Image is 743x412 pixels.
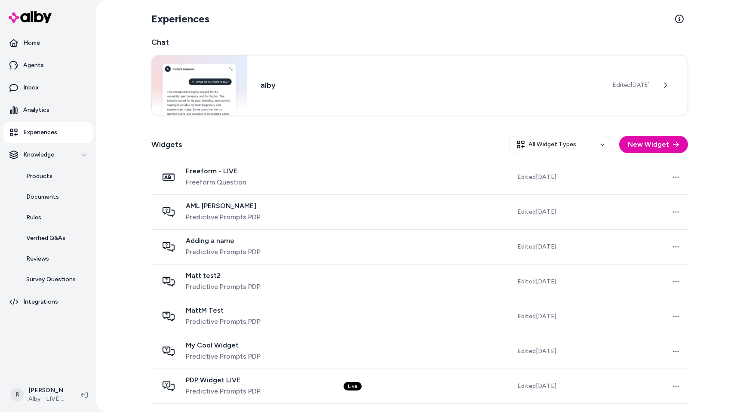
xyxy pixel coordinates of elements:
[186,247,261,257] span: Predictive Prompts PDP
[23,298,58,306] p: Integrations
[26,193,59,201] p: Documents
[186,386,261,397] span: Predictive Prompts PDP
[18,249,93,269] a: Reviews
[28,386,67,395] p: [PERSON_NAME]
[3,292,93,312] a: Integrations
[9,11,52,23] img: alby Logo
[3,122,93,143] a: Experiences
[186,212,261,222] span: Predictive Prompts PDP
[3,100,93,120] a: Analytics
[23,39,40,47] p: Home
[23,128,57,137] p: Experiences
[26,255,49,263] p: Reviews
[517,277,556,286] span: Edited [DATE]
[23,106,49,114] p: Analytics
[261,79,599,91] h3: alby
[23,151,54,159] p: Knowledge
[517,347,556,356] span: Edited [DATE]
[3,55,93,76] a: Agents
[186,282,261,292] span: Predictive Prompts PDP
[344,382,362,390] div: Live
[186,177,246,188] span: Freeform Question
[23,83,39,92] p: Inbox
[151,36,688,48] h2: Chat
[619,136,688,153] button: New Widget
[26,275,76,284] p: Survey Questions
[517,382,556,390] span: Edited [DATE]
[3,145,93,165] button: Knowledge
[23,61,44,70] p: Agents
[5,381,74,409] button: R[PERSON_NAME]Alby - LIVE on [DOMAIN_NAME]
[186,351,261,362] span: Predictive Prompts PDP
[186,202,261,210] span: AML [PERSON_NAME]
[28,395,67,403] span: Alby - LIVE on [DOMAIN_NAME]
[10,388,24,402] span: R
[186,271,261,280] span: Matt test2
[26,213,41,222] p: Rules
[18,166,93,187] a: Products
[517,243,556,251] span: Edited [DATE]
[151,55,688,115] a: Chat widgetalbyEdited[DATE]
[517,208,556,216] span: Edited [DATE]
[18,269,93,290] a: Survey Questions
[517,312,556,321] span: Edited [DATE]
[186,341,261,350] span: My Cool Widget
[26,172,52,181] p: Products
[18,207,93,228] a: Rules
[152,55,247,115] img: Chat widget
[613,81,650,89] span: Edited [DATE]
[186,306,261,315] span: MattM Test
[186,167,246,175] span: Freeform - LIVE
[509,136,612,153] button: All Widget Types
[517,173,556,181] span: Edited [DATE]
[3,33,93,53] a: Home
[18,187,93,207] a: Documents
[186,237,261,245] span: Adding a name
[18,228,93,249] a: Verified Q&As
[3,77,93,98] a: Inbox
[186,317,261,327] span: Predictive Prompts PDP
[151,12,209,26] h2: Experiences
[26,234,65,243] p: Verified Q&As
[151,138,182,151] h2: Widgets
[186,376,261,384] span: PDP Widget LIVE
